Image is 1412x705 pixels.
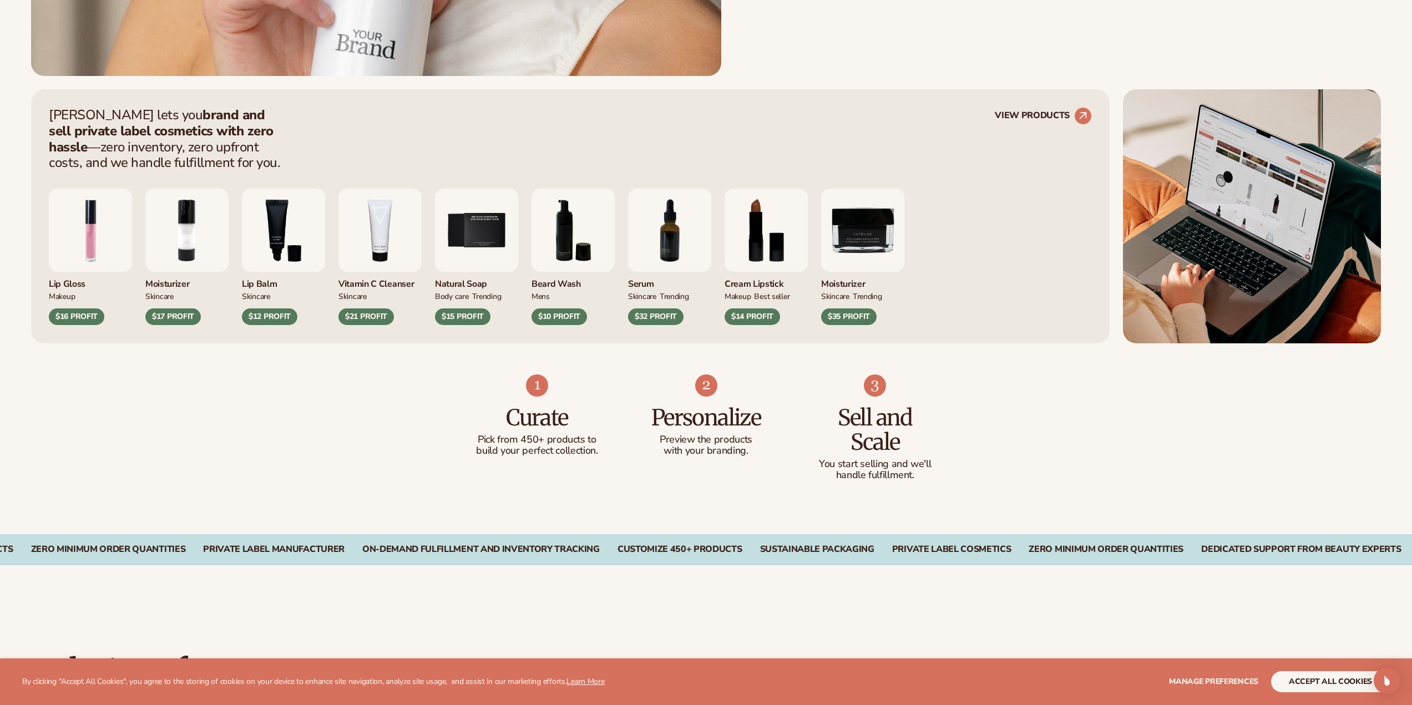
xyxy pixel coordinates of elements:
div: Serum [628,272,711,290]
div: 2 / 9 [145,189,229,325]
h3: Sell and Scale [813,405,938,454]
div: TRENDING [853,290,882,302]
img: Moisturizer. [821,189,904,272]
div: mens [532,290,550,302]
div: BEST SELLER [754,290,789,302]
img: Shopify Image 9 [864,374,886,397]
img: Collagen and retinol serum. [628,189,711,272]
div: $10 PROFIT [532,308,587,325]
div: CUSTOMIZE 450+ PRODUCTS [618,544,742,555]
div: Skincare [338,290,367,302]
a: VIEW PRODUCTS [995,107,1092,125]
img: Shopify Image 5 [1123,89,1381,343]
div: $16 PROFIT [49,308,104,325]
div: Natural Soap [435,272,518,290]
div: Zero Minimum Order Quantities [31,544,186,555]
div: Moisturizer [145,272,229,290]
div: Lip Balm [242,272,325,290]
p: Preview the products [644,434,768,445]
img: Pink lip gloss. [49,189,132,272]
p: with your branding. [644,445,768,457]
div: SKINCARE [242,290,270,302]
a: Learn More [566,676,604,687]
div: $12 PROFIT [242,308,297,325]
div: 6 / 9 [532,189,615,325]
div: 5 / 9 [435,189,518,325]
div: SUSTAINABLE PACKAGING [760,544,874,555]
h3: Personalize [644,405,768,430]
img: Shopify Image 7 [526,374,548,397]
h3: Curate [475,405,600,430]
div: Moisturizer [821,272,904,290]
p: Pick from 450+ products to build your perfect collection. [475,434,600,457]
img: Smoothing lip balm. [242,189,325,272]
div: SKINCARE [628,290,656,302]
button: accept all cookies [1271,671,1390,692]
img: Shopify Image 8 [695,374,717,397]
div: 4 / 9 [338,189,422,325]
div: 7 / 9 [628,189,711,325]
img: Moisturizing lotion. [145,189,229,272]
img: Nature bar of soap. [435,189,518,272]
div: Vitamin C Cleanser [338,272,422,290]
div: TRENDING [472,290,502,302]
div: 3 / 9 [242,189,325,325]
img: Foaming beard wash. [532,189,615,272]
div: Cream Lipstick [725,272,808,290]
p: You start selling and we'll [813,459,938,470]
button: Manage preferences [1169,671,1258,692]
div: SKINCARE [821,290,849,302]
div: $35 PROFIT [821,308,877,325]
div: 1 / 9 [49,189,132,325]
div: BODY Care [435,290,469,302]
div: Lip Gloss [49,272,132,290]
div: 8 / 9 [725,189,808,325]
img: Luxury cream lipstick. [725,189,808,272]
strong: brand and sell private label cosmetics with zero hassle [49,106,274,156]
div: MAKEUP [725,290,751,302]
div: $15 PROFIT [435,308,490,325]
div: PRIVATE LABEL COSMETICS [892,544,1011,555]
div: On-Demand Fulfillment and Inventory Tracking [362,544,600,555]
div: Beard Wash [532,272,615,290]
div: DEDICATED SUPPORT FROM BEAUTY EXPERTS [1201,544,1401,555]
span: Manage preferences [1169,676,1258,687]
p: By clicking "Accept All Cookies", you agree to the storing of cookies on your device to enhance s... [22,677,605,687]
div: $14 PROFIT [725,308,780,325]
h2: Solutions for every stage [31,654,382,691]
p: [PERSON_NAME] lets you —zero inventory, zero upfront costs, and we handle fulfillment for you. [49,107,287,171]
div: TRENDING [660,290,689,302]
div: SKINCARE [145,290,174,302]
div: Open Intercom Messenger [1374,667,1400,694]
div: MAKEUP [49,290,75,302]
div: $21 PROFIT [338,308,394,325]
div: $32 PROFIT [628,308,684,325]
p: handle fulfillment. [813,470,938,481]
div: $17 PROFIT [145,308,201,325]
div: 9 / 9 [821,189,904,325]
div: PRIVATE LABEL MANUFACTURER [203,544,345,555]
img: Vitamin c cleanser. [338,189,422,272]
div: ZERO MINIMUM ORDER QUANTITIES [1029,544,1183,555]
